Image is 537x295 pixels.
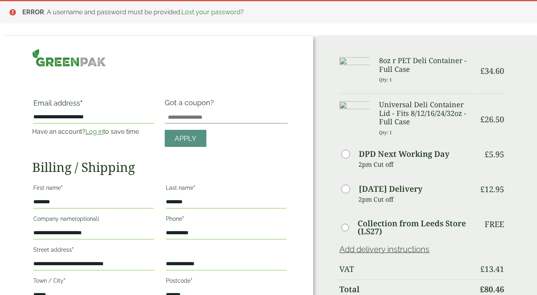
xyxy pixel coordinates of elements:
abbr: required [182,216,184,222]
label: [DATE] Delivery [359,185,422,193]
abbr: required [61,185,63,191]
span: £ [480,114,485,125]
span: £ [480,184,485,195]
bdi: 34.60 [480,66,504,76]
label: Street address [33,244,154,258]
label: Got a coupon? [165,98,217,111]
small: Qty: 1 [379,77,392,83]
abbr: required [64,278,65,284]
abbr: required [72,247,74,253]
label: Town / City [33,275,154,289]
h2: Billing / Shipping [32,160,288,175]
label: Phone [166,213,287,227]
h3: Universal Deli Container Lid - Fits 8/12/16/24/32oz - Full Case [379,100,474,126]
p: Free [485,220,504,229]
span: £ [480,264,485,274]
bdi: 80.46 [480,284,504,295]
h3: 8oz r PET Deli Container - Full Case [379,56,474,73]
strong: ERROR [22,8,44,16]
label: Last name [166,182,287,196]
a: Apply [165,130,206,147]
span: £ [485,149,489,160]
abbr: required [191,278,192,284]
p: 2pm Cut off [358,193,474,205]
label: DPD Next Working Day [359,150,449,158]
a: Log in [85,128,103,135]
img: GreenPak Supplies [32,49,106,67]
label: Postcode [166,275,287,289]
abbr: required [193,185,195,191]
bdi: 5.95 [485,149,504,160]
a: Lost your password [181,8,241,16]
label: Company name [33,213,154,227]
bdi: 26.50 [480,114,504,125]
bdi: 12.95 [480,184,504,195]
p: 2pm Cut off [358,158,474,170]
small: Qty: 1 [379,129,392,135]
span: £ [480,284,484,295]
label: Email address [33,100,154,111]
span: £ [480,66,485,76]
th: VAT [339,260,474,279]
bdi: 13.41 [480,264,504,274]
span: (optional) [75,216,99,222]
p: Have an account? to save time [32,127,155,137]
label: First name [33,182,154,196]
label: Collection from Leeds Store (LS27) [358,220,474,235]
abbr: required [80,99,83,107]
a: Add delivery instructions [339,245,429,254]
li: : A username and password must be provided. ? [22,8,524,17]
span: Apply [175,134,196,143]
